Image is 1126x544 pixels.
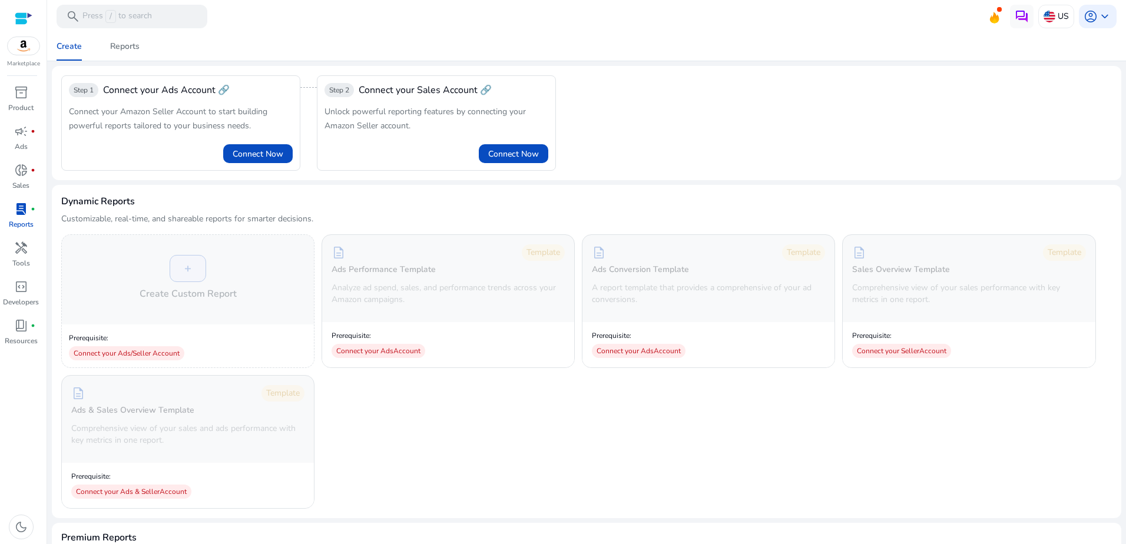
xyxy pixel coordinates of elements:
span: handyman [14,241,28,255]
span: Connect Now [233,148,283,160]
span: code_blocks [14,280,28,294]
div: Template [522,244,565,261]
p: Prerequisite: [592,331,685,340]
p: Press to search [82,10,152,23]
div: Connect your Ads Account [592,344,685,358]
p: Comprehensive view of your sales and ads performance with key metrics in one report. [71,423,304,446]
img: amazon.svg [8,37,39,55]
p: Customizable, real-time, and shareable reports for smarter decisions. [61,213,313,225]
p: Prerequisite: [852,331,951,340]
h5: Ads Conversion Template [592,265,689,275]
span: description [592,246,606,260]
span: campaign [14,124,28,138]
span: Step 2 [329,85,349,95]
div: Connect your Ads Account 🔗 [103,83,230,97]
span: book_4 [14,319,28,333]
p: A report template that provides a comprehensive of your ad conversions. [592,282,825,306]
div: Template [782,244,825,261]
h4: Premium Reports [61,532,137,543]
span: inventory_2 [14,85,28,99]
span: fiber_manual_record [31,168,35,173]
h4: Create Custom Report [140,287,237,301]
span: Connect Now [488,148,539,160]
p: Marketplace [7,59,40,68]
div: Create [57,42,82,51]
p: Product [8,102,34,113]
span: search [66,9,80,24]
span: account_circle [1084,9,1098,24]
p: Reports [9,219,34,230]
p: Prerequisite: [71,472,191,481]
span: fiber_manual_record [31,129,35,134]
p: Comprehensive view of your sales performance with key metrics in one report. [852,282,1085,306]
span: lab_profile [14,202,28,216]
div: + [170,255,206,282]
div: Template [1043,244,1086,261]
p: Developers [3,297,39,307]
h5: Ads & Sales Overview Template [71,406,194,416]
p: Resources [5,336,38,346]
p: US [1058,6,1069,26]
div: Connect your Ads Account [332,344,425,358]
p: Analyze ad spend, sales, and performance trends across your Amazon campaigns. [332,282,565,306]
span: Step 1 [74,85,94,95]
div: Connect your Seller Account [852,344,951,358]
div: Reports [110,42,140,51]
span: donut_small [14,163,28,177]
span: fiber_manual_record [31,207,35,211]
h5: Sales Overview Template [852,265,950,275]
button: Connect Now [479,144,548,163]
div: Template [261,385,304,402]
div: Connect your Ads & Seller Account [71,485,191,499]
span: description [332,246,346,260]
p: Prerequisite: [69,333,307,343]
span: keyboard_arrow_down [1098,9,1112,24]
p: Sales [12,180,29,191]
span: description [71,386,85,400]
span: Connect your Amazon Seller Account to start building powerful reports tailored to your business n... [69,106,267,131]
h3: Dynamic Reports [61,194,135,208]
span: Connect your Sales Account 🔗 [359,83,492,97]
img: us.svg [1044,11,1055,22]
p: Tools [12,258,30,268]
p: Ads [15,141,28,152]
span: dark_mode [14,520,28,534]
p: Prerequisite: [332,331,425,340]
span: Unlock powerful reporting features by connecting your Amazon Seller account. [324,106,526,131]
span: description [852,246,866,260]
span: / [105,10,116,23]
span: fiber_manual_record [31,323,35,328]
h5: Ads Performance Template [332,265,436,275]
div: Connect your Ads/Seller Account [69,346,184,360]
button: Connect Now [223,144,293,163]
